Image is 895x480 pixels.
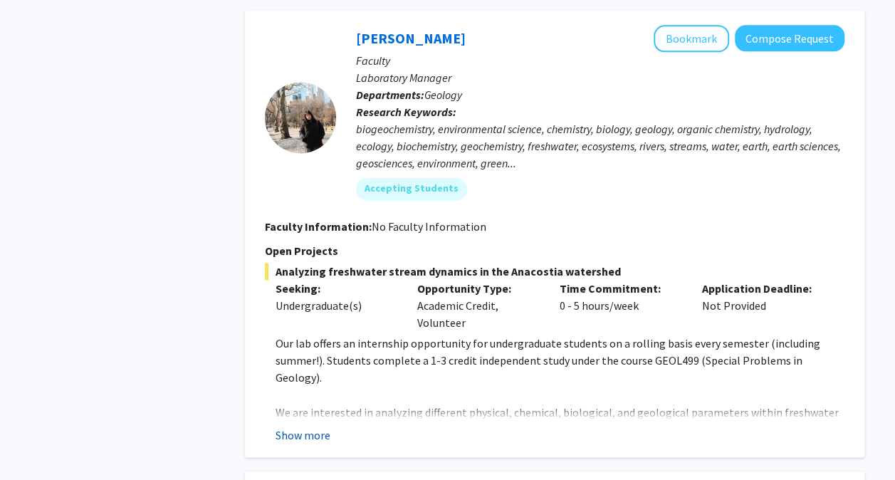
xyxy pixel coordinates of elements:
mat-chip: Accepting Students [356,177,467,200]
div: Academic Credit, Volunteer [407,280,549,331]
p: Time Commitment: [560,280,681,297]
div: 0 - 5 hours/week [549,280,691,331]
p: Laboratory Manager [356,69,844,86]
div: Not Provided [691,280,834,331]
span: Geology [424,88,462,102]
p: Faculty [356,52,844,69]
div: Undergraduate(s) [276,297,397,314]
span: Analyzing freshwater stream dynamics in the Anacostia watershed [265,263,844,280]
p: Application Deadline: [702,280,823,297]
button: Add Ashley Mon to Bookmarks [654,25,729,52]
p: Open Projects [265,242,844,259]
b: Faculty Information: [265,219,372,234]
p: We are interested in analyzing different physical, chemical, biological, and geological parameter... [276,403,844,471]
div: biogeochemistry, environmental science, chemistry, biology, geology, organic chemistry, hydrology... [356,120,844,172]
p: Opportunity Type: [417,280,538,297]
b: Research Keywords: [356,105,456,119]
span: No Faculty Information [372,219,486,234]
b: Departments: [356,88,424,102]
p: Our lab offers an internship opportunity for undergraduate students on a rolling basis every seme... [276,335,844,386]
a: [PERSON_NAME] [356,29,466,47]
button: Show more [276,426,330,443]
button: Compose Request to Ashley Mon [735,25,844,51]
p: Seeking: [276,280,397,297]
iframe: Chat [11,416,61,469]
